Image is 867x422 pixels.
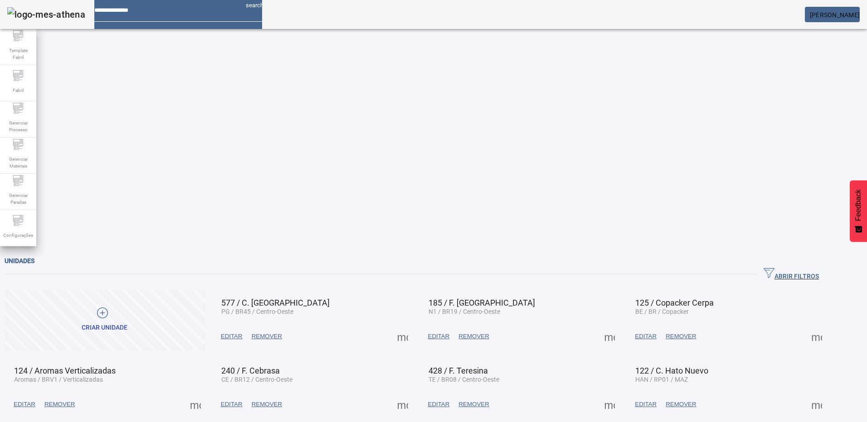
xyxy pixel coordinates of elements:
[252,400,282,409] span: REMOVER
[247,396,287,412] button: REMOVER
[661,328,701,345] button: REMOVER
[661,396,701,412] button: REMOVER
[10,84,26,96] span: Fabril
[666,400,696,409] span: REMOVER
[0,229,36,241] span: Configurações
[221,376,292,383] span: CE / BR12 / Centro-Oeste
[187,396,204,412] button: Mais
[810,11,860,19] span: [PERSON_NAME]
[428,400,450,409] span: EDITAR
[429,366,488,375] span: 428 / F. Teresina
[809,328,825,345] button: Mais
[630,328,661,345] button: EDITAR
[635,308,689,315] span: BE / BR / Copacker
[454,396,493,412] button: REMOVER
[635,298,714,307] span: 125 / Copacker Cerpa
[428,332,450,341] span: EDITAR
[5,153,32,172] span: Gerenciar Materiais
[601,328,618,345] button: Mais
[764,268,819,281] span: ABRIR FILTROS
[14,366,116,375] span: 124 / Aromas Verticalizadas
[216,396,247,412] button: EDITAR
[252,332,282,341] span: REMOVER
[44,400,75,409] span: REMOVER
[635,400,657,409] span: EDITAR
[458,400,489,409] span: REMOVER
[14,400,35,409] span: EDITAR
[221,298,330,307] span: 577 / C. [GEOGRAPHIC_DATA]
[429,308,500,315] span: N1 / BR19 / Centro-Oeste
[9,396,40,412] button: EDITAR
[854,189,862,221] span: Feedback
[221,332,243,341] span: EDITAR
[601,396,618,412] button: Mais
[5,289,205,350] button: Criar unidade
[5,189,32,208] span: Gerenciar Paradas
[216,328,247,345] button: EDITAR
[247,328,287,345] button: REMOVER
[395,396,411,412] button: Mais
[429,298,535,307] span: 185 / F. [GEOGRAPHIC_DATA]
[221,366,280,375] span: 240 / F. Cebrasa
[5,257,34,264] span: Unidades
[5,117,32,136] span: Gerenciar Processo
[635,332,657,341] span: EDITAR
[756,266,826,283] button: ABRIR FILTROS
[424,328,454,345] button: EDITAR
[82,323,127,332] div: Criar unidade
[454,328,493,345] button: REMOVER
[395,328,411,345] button: Mais
[809,396,825,412] button: Mais
[14,376,103,383] span: Aromas / BRV1 / Verticalizadas
[850,180,867,242] button: Feedback - Mostrar pesquisa
[630,396,661,412] button: EDITAR
[429,376,499,383] span: TE / BR08 / Centro-Oeste
[424,396,454,412] button: EDITAR
[635,366,708,375] span: 122 / C. Hato Nuevo
[635,376,688,383] span: HAN / RP01 / MAZ
[221,400,243,409] span: EDITAR
[40,396,79,412] button: REMOVER
[221,308,293,315] span: PG / BR45 / Centro-Oeste
[666,332,696,341] span: REMOVER
[458,332,489,341] span: REMOVER
[7,7,85,22] img: logo-mes-athena
[5,44,32,63] span: Template Fabril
